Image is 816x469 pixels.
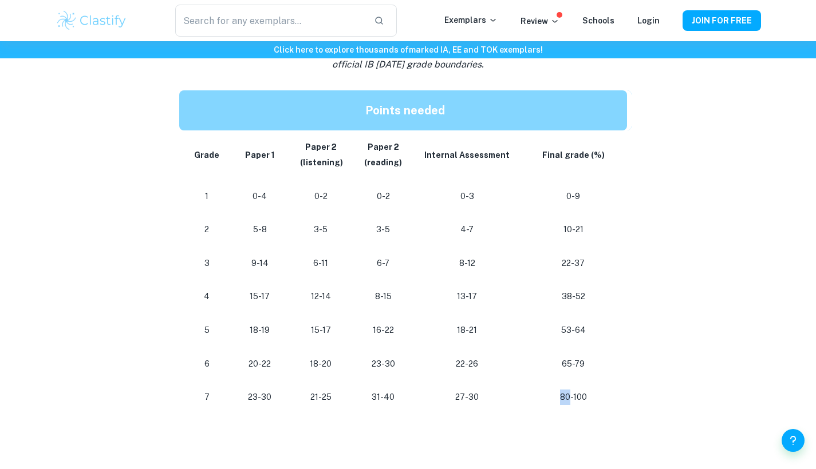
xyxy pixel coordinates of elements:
[239,189,280,204] p: 0-4
[298,323,343,338] p: 15-17
[529,323,617,338] p: 53-64
[529,256,617,271] p: 22-37
[187,41,629,69] i: IB French ab initio is available at Standard Level (SL) only. The following grade boundaries are ...
[298,222,343,237] p: 3-5
[193,289,221,304] p: 4
[239,323,280,338] p: 18-19
[194,150,219,160] strong: Grade
[298,189,343,204] p: 0-2
[521,15,559,27] p: Review
[193,323,221,338] p: 5
[298,289,343,304] p: 12-14
[298,256,343,271] p: 6-11
[245,150,275,160] strong: Paper 1
[444,14,498,26] p: Exemplars
[193,389,221,405] p: 7
[193,189,221,204] p: 1
[529,289,617,304] p: 38-52
[298,356,343,372] p: 18-20
[2,43,814,56] h6: Click here to explore thousands of marked IA, EE and TOK exemplars !
[423,256,511,271] p: 8-12
[423,356,511,372] p: 22-26
[193,222,221,237] p: 2
[423,189,511,204] p: 0-3
[423,323,511,338] p: 18-21
[529,189,617,204] p: 0-9
[637,16,660,25] a: Login
[56,9,128,32] img: Clastify logo
[529,222,617,237] p: 10-21
[193,256,221,271] p: 3
[365,104,445,117] strong: Points needed
[423,289,511,304] p: 13-17
[361,256,405,271] p: 6-7
[239,222,280,237] p: 5-8
[239,256,280,271] p: 9-14
[361,356,405,372] p: 23-30
[175,5,364,37] input: Search for any exemplars...
[298,389,343,405] p: 21-25
[423,389,511,405] p: 27-30
[782,429,805,452] button: Help and Feedback
[529,389,617,405] p: 80-100
[529,356,617,372] p: 65-79
[683,10,761,31] button: JOIN FOR FREE
[361,289,405,304] p: 8-15
[542,150,605,160] strong: Final grade (%)
[298,142,343,167] strong: Paper 2 (listening)
[361,389,405,405] p: 31-40
[239,289,280,304] p: 15-17
[582,16,614,25] a: Schools
[193,356,221,372] p: 6
[361,222,405,237] p: 3-5
[239,389,280,405] p: 23-30
[424,150,510,160] strong: Internal Assessment
[364,142,402,167] strong: Paper 2 (reading)
[239,356,280,372] p: 20-22
[423,222,511,237] p: 4-7
[361,189,405,204] p: 0-2
[361,323,405,338] p: 16-22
